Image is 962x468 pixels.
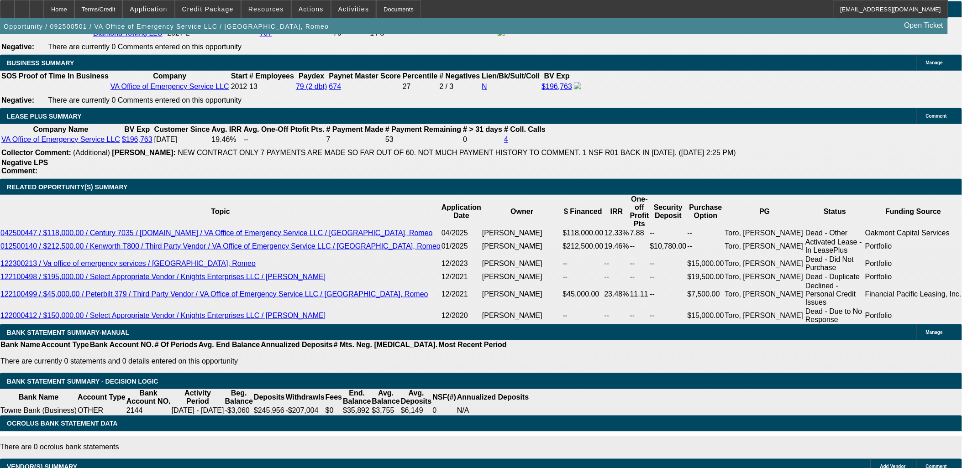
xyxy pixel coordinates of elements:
[285,406,325,416] td: -$207,004
[901,18,947,33] a: Open Ticket
[154,135,210,144] td: [DATE]
[0,229,433,237] a: 042500447 / $118,000.00 / Century 7035 / [DOMAIN_NAME] / VA Office of Emergency Service LLC / [GE...
[253,389,285,406] th: Deposits
[865,255,962,272] td: Portfolio
[385,125,461,133] b: # Payment Remaining
[211,135,242,144] td: 19.46%
[249,72,294,80] b: # Employees
[126,389,171,406] th: Bank Account NO.
[198,340,261,349] th: Avg. End Balance
[650,281,687,307] td: --
[441,255,482,272] td: 12/2023
[124,125,150,133] b: BV Exp
[48,43,242,51] span: There are currently 0 Comments entered on this opportunity
[77,406,126,416] td: OTHER
[805,238,865,255] td: Activated Lease - In LeasePlus
[725,255,805,272] td: Toro, [PERSON_NAME]
[285,389,325,406] th: Withdrawls
[926,60,943,65] span: Manage
[687,281,725,307] td: $7,500.00
[482,72,540,80] b: Lien/Bk/Suit/Coll
[385,135,462,144] td: 53
[562,238,604,255] td: $212,500.00
[154,125,210,133] b: Customer Since
[926,114,947,119] span: Comment
[650,195,687,229] th: Security Deposit
[650,238,687,255] td: $10,780.00
[482,195,562,229] th: Owner
[562,307,604,324] td: --
[1,159,48,175] b: Negative LPS Comment:
[7,420,117,427] span: OCROLUS BANK STATEMENT DATA
[7,378,158,385] span: Bank Statement Summary - Decision Logic
[604,255,630,272] td: --
[650,272,687,281] td: --
[630,229,650,238] td: 7.88
[0,273,326,281] a: 122100498 / $195,000.00 / Select Appropriate Vendor / Knights Enterprises LLC / [PERSON_NAME]
[0,290,428,298] a: 122100499 / $45,000.00 / Peterbilt 379 / Third Party Vendor / VA Office of Emergency Service LLC ...
[329,83,342,90] a: 674
[630,255,650,272] td: --
[326,125,384,133] b: # Payment Made
[175,0,241,18] button: Credit Package
[1,135,120,143] a: VA Office of Emergency Service LLC
[441,229,482,238] td: 04/2025
[296,83,327,90] a: 79 (2 dbt)
[299,72,324,80] b: Paydex
[865,195,962,229] th: Funding Source
[0,242,441,250] a: 012500140 / $212,500.00 / Kenworth T800 / Third Party Vendor / VA Office of Emergency Service LLC...
[299,5,324,13] span: Actions
[630,238,650,255] td: --
[325,389,342,406] th: Fees
[260,340,333,349] th: Annualized Deposits
[123,0,174,18] button: Application
[687,238,725,255] td: --
[604,238,630,255] td: 19.46%
[805,255,865,272] td: Dead - Did Not Purchase
[432,406,457,416] td: 0
[112,149,176,156] b: [PERSON_NAME]:
[244,125,325,133] b: Avg. One-Off Ptofit Pts.
[482,83,487,90] a: N
[441,307,482,324] td: 12/2020
[292,0,331,18] button: Actions
[926,330,943,335] span: Manage
[482,238,562,255] td: [PERSON_NAME]
[7,59,74,67] span: BUSINESS SUMMARY
[48,96,242,104] span: There are currently 0 Comments entered on this opportunity
[178,149,736,156] span: NEW CONTRACT ONLY 7 PAYMENTS ARE MADE SO FAR OUT OF 60. NOT MUCH PAYMENT HISTORY TO COMMENT. 1 NS...
[41,340,89,349] th: Account Type
[725,229,805,238] td: Toro, [PERSON_NAME]
[0,312,326,319] a: 122000412 / $150,000.00 / Select Appropriate Vendor / Knights Enterprises LLC / [PERSON_NAME]
[725,281,805,307] td: Toro, [PERSON_NAME]
[544,72,570,80] b: BV Exp
[326,135,384,144] td: 7
[7,329,129,336] span: BANK STATEMENT SUMMARY-MANUAL
[725,238,805,255] td: Toro, [PERSON_NAME]
[1,43,34,51] b: Negative:
[0,260,256,267] a: 122300213 / Va office of emergency services / [GEOGRAPHIC_DATA], Romeo
[4,23,329,30] span: Opportunity / 092500501 / VA Office of Emergency Service LLC / [GEOGRAPHIC_DATA], Romeo
[89,340,154,349] th: Bank Account NO.
[687,195,725,229] th: Purchase Option
[171,406,225,416] td: [DATE] - [DATE]
[400,406,432,416] td: $6,149
[865,281,962,307] td: Financial Pacific Leasing, Inc.
[441,272,482,281] td: 12/2021
[243,135,325,144] td: --
[126,406,171,416] td: 2144
[650,307,687,324] td: --
[865,229,962,238] td: Oakmont Capital Services
[562,229,604,238] td: $118,000.00
[725,307,805,324] td: Toro, [PERSON_NAME]
[457,406,529,416] td: N/A
[403,83,437,91] div: 27
[805,229,865,238] td: Dead - Other
[604,195,630,229] th: IRR
[338,5,369,13] span: Activities
[1,72,17,81] th: SOS
[650,229,687,238] td: --
[110,83,229,90] a: VA Office of Emergency Service LLC
[865,238,962,255] td: Portfolio
[248,5,284,13] span: Resources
